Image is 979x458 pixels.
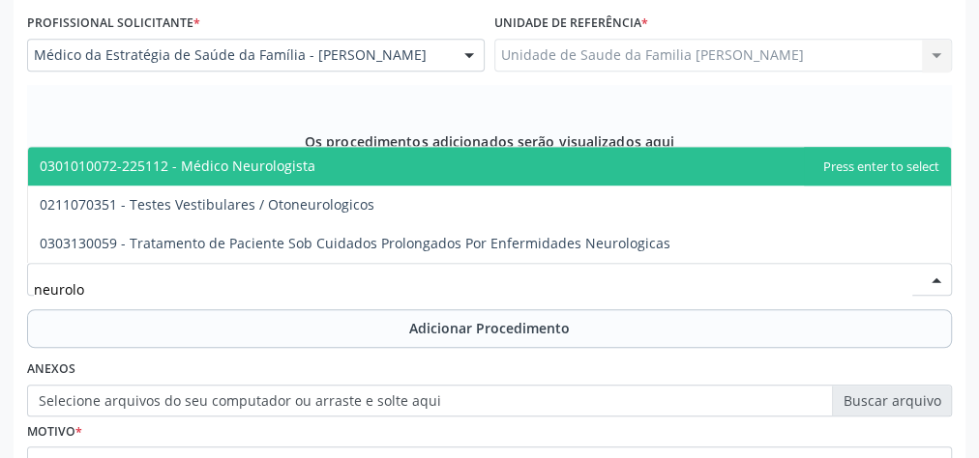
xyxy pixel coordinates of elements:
[40,157,315,175] span: 0301010072-225112 - Médico Neurologista
[27,309,952,348] button: Adicionar Procedimento
[27,9,200,39] label: Profissional Solicitante
[40,195,374,214] span: 0211070351 - Testes Vestibulares / Otoneurologicos
[27,416,82,446] label: Motivo
[40,234,670,252] span: 0303130059 - Tratamento de Paciente Sob Cuidados Prolongados Por Enfermidades Neurologicas
[27,355,75,385] label: Anexos
[494,9,648,39] label: Unidade de referência
[34,45,445,65] span: Médico da Estratégia de Saúde da Família - [PERSON_NAME]
[305,131,674,152] span: Os procedimentos adicionados serão visualizados aqui
[409,318,570,338] span: Adicionar Procedimento
[34,270,912,308] input: Buscar por procedimento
